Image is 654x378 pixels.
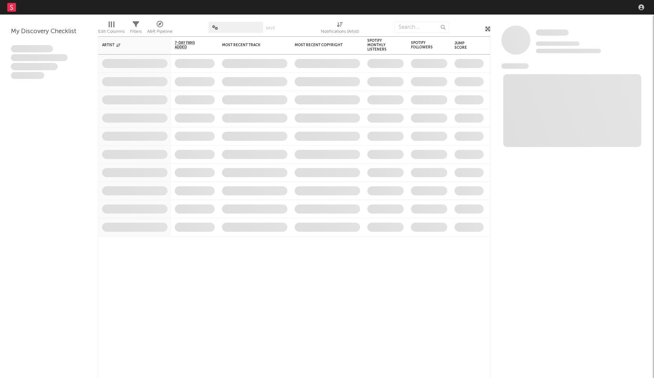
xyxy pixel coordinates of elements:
div: Edit Columns [98,27,125,36]
span: Tracking Since: [DATE] [536,41,580,46]
a: Some Artist [536,29,569,36]
div: Spotify Followers [411,41,436,49]
span: News Feed [501,63,529,69]
div: Jump Score [455,41,473,50]
div: Notifications (Artist) [321,27,359,36]
div: Filters [130,27,142,36]
div: Most Recent Track [222,43,276,47]
div: Spotify Monthly Listeners [367,39,393,52]
input: Search... [395,22,449,33]
div: Edit Columns [98,18,125,39]
div: A&R Pipeline [147,27,173,36]
span: Praesent ac interdum [11,63,58,70]
span: Lorem ipsum dolor [11,45,53,52]
span: Integer aliquet in purus et [11,54,68,61]
span: 0 fans last week [536,49,601,53]
span: 7-Day Fans Added [175,41,204,49]
button: Save [266,26,275,30]
span: Aliquam viverra [11,72,44,79]
div: My Discovery Checklist [11,27,87,36]
div: Notifications (Artist) [321,18,359,39]
div: Artist [102,43,157,47]
div: A&R Pipeline [147,18,173,39]
div: Filters [130,18,142,39]
div: Most Recent Copyright [295,43,349,47]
